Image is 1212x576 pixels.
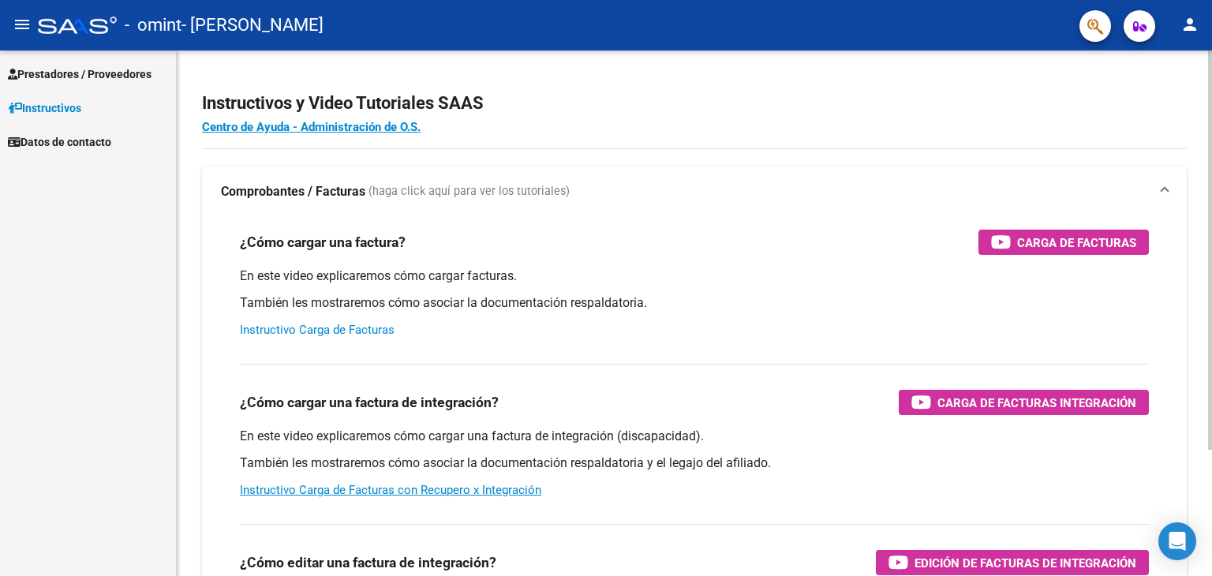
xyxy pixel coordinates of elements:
p: En este video explicaremos cómo cargar facturas. [240,267,1149,285]
span: - omint [125,8,181,43]
a: Instructivo Carga de Facturas con Recupero x Integración [240,483,541,497]
button: Carga de Facturas Integración [899,390,1149,415]
span: - [PERSON_NAME] [181,8,324,43]
p: También les mostraremos cómo asociar la documentación respaldatoria y el legajo del afiliado. [240,454,1149,472]
mat-icon: menu [13,15,32,34]
span: Carga de Facturas [1017,233,1136,252]
p: En este video explicaremos cómo cargar una factura de integración (discapacidad). [240,428,1149,445]
span: Datos de contacto [8,133,111,151]
h3: ¿Cómo cargar una factura de integración? [240,391,499,413]
mat-icon: person [1180,15,1199,34]
h3: ¿Cómo editar una factura de integración? [240,552,496,574]
h3: ¿Cómo cargar una factura? [240,231,406,253]
span: (haga click aquí para ver los tutoriales) [368,183,570,200]
span: Instructivos [8,99,81,117]
button: Carga de Facturas [978,230,1149,255]
mat-expansion-panel-header: Comprobantes / Facturas (haga click aquí para ver los tutoriales) [202,166,1187,217]
span: Carga de Facturas Integración [937,393,1136,413]
a: Instructivo Carga de Facturas [240,323,395,337]
div: Open Intercom Messenger [1158,522,1196,560]
span: Prestadores / Proveedores [8,65,151,83]
strong: Comprobantes / Facturas [221,183,365,200]
p: También les mostraremos cómo asociar la documentación respaldatoria. [240,294,1149,312]
span: Edición de Facturas de integración [915,553,1136,573]
h2: Instructivos y Video Tutoriales SAAS [202,88,1187,118]
button: Edición de Facturas de integración [876,550,1149,575]
a: Centro de Ayuda - Administración de O.S. [202,120,421,134]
